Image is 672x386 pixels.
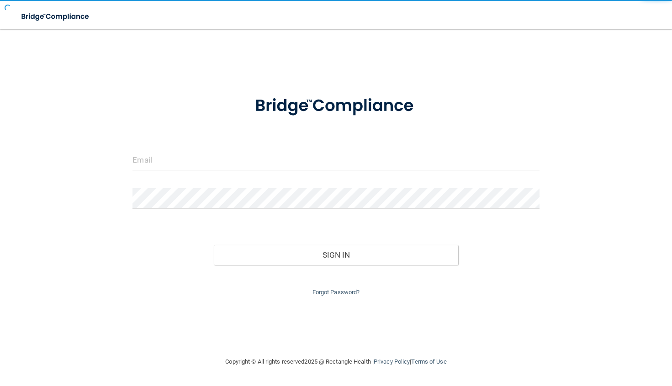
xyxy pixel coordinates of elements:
[14,7,98,26] img: bridge_compliance_login_screen.278c3ca4.svg
[374,358,410,365] a: Privacy Policy
[312,289,360,296] a: Forgot Password?
[411,358,446,365] a: Terms of Use
[132,150,539,170] input: Email
[169,347,503,376] div: Copyright © All rights reserved 2025 @ Rectangle Health | |
[214,245,458,265] button: Sign In
[238,84,434,128] img: bridge_compliance_login_screen.278c3ca4.svg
